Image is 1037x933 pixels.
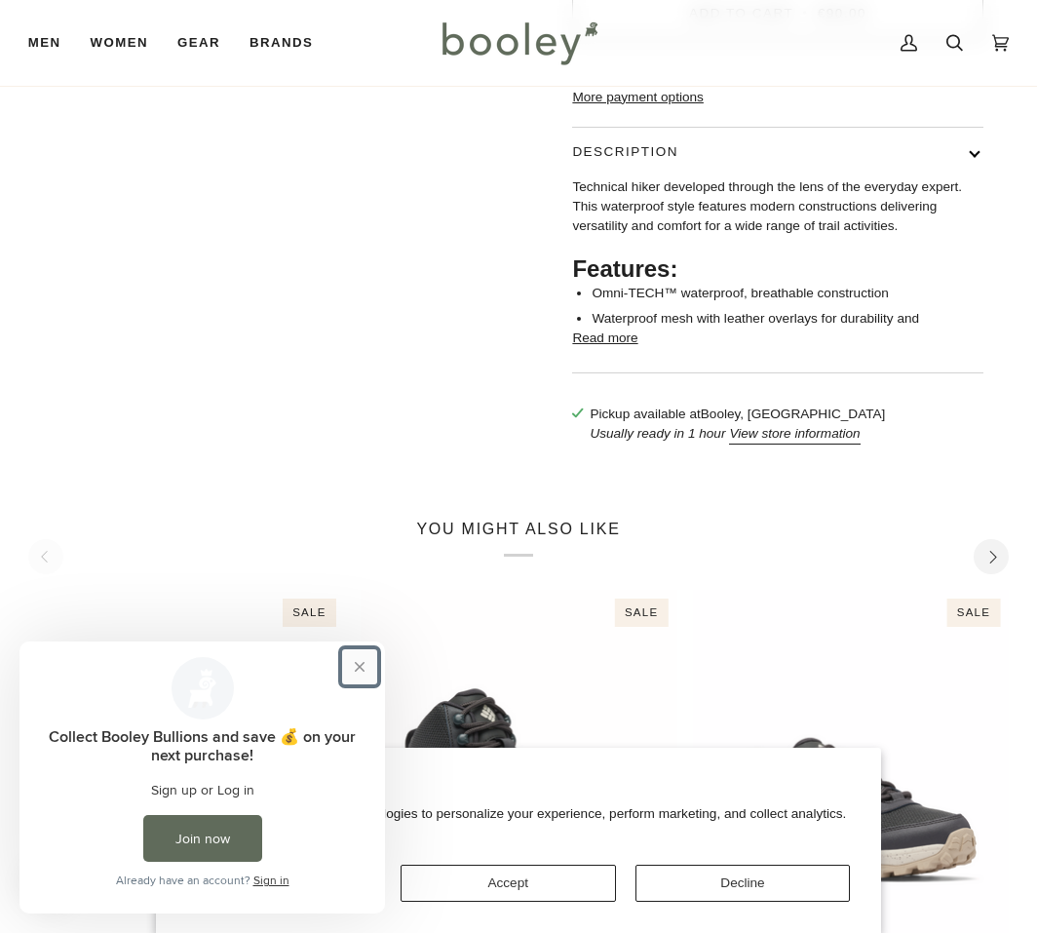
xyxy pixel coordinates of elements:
[19,641,385,914] iframe: Loyalty program pop-up with offers and actions
[635,865,851,902] button: Decline
[187,805,851,839] p: We use cookies and other technologies to personalize your experience, perform marketing, and coll...
[283,599,335,627] div: Sale
[590,424,885,444] p: Usually ready in 1 hour
[572,254,982,284] h2: Features:
[572,329,637,348] button: Read more
[701,407,886,421] strong: Booley, [GEOGRAPHIC_DATA]
[187,779,851,797] h2: We value your privacy
[572,88,982,107] a: More payment options
[729,424,860,444] button: View store information
[434,15,604,71] img: Booley
[572,128,982,177] button: Description
[974,539,1009,574] button: Next
[572,177,982,237] p: Technical hiker developed through the lens of the everyday expert. This waterproof style features...
[28,520,1009,557] h2: You might also like
[250,33,313,53] span: Brands
[590,405,885,424] p: Pickup available at
[177,33,220,53] span: Gear
[91,33,148,53] span: Women
[28,33,61,53] span: Men
[615,599,668,627] div: Sale
[592,284,982,303] li: Omni-TECH™ waterproof, breathable construction
[592,309,982,329] li: Waterproof mesh with leather overlays for durability and
[947,599,1000,627] div: Sale
[401,865,616,902] button: Accept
